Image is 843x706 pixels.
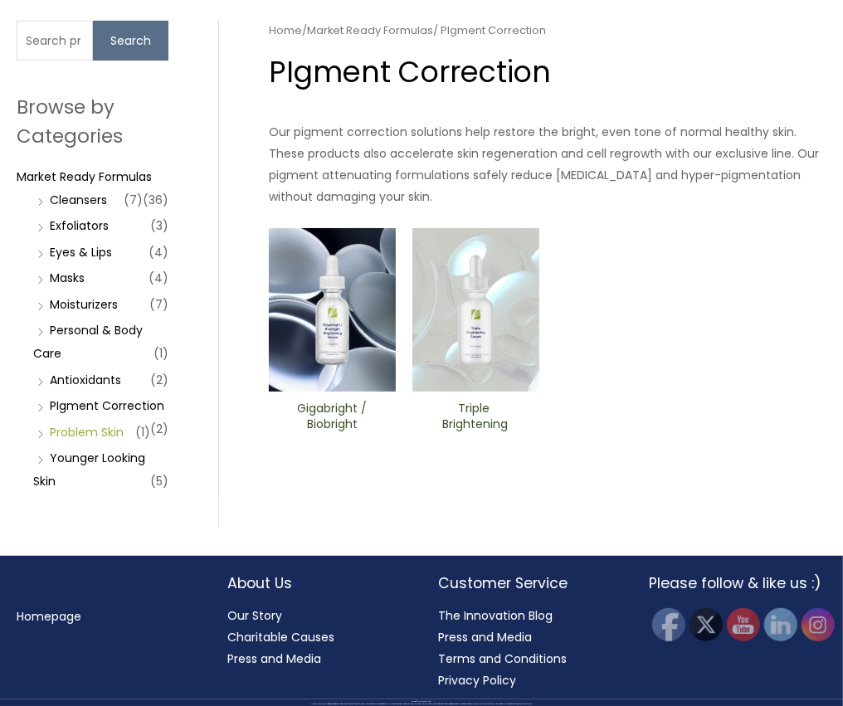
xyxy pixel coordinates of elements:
h2: Gigabright / Biobright Brightening Serum​ [283,401,382,432]
a: Privacy Policy [438,672,516,689]
a: Triple ​Brightening Serum [426,401,525,438]
a: Our Story [227,607,282,624]
div: All material on this Website, including design, text, images, logos and sounds, are owned by Cosm... [29,704,814,705]
a: Antioxidants [50,372,121,388]
h2: Browse by Categories [17,93,168,149]
a: Masks [50,270,85,286]
nav: About Us [227,605,405,669]
input: Search products… [17,21,93,61]
a: Home [269,22,302,38]
h2: About Us [227,572,405,594]
span: (7) [124,188,143,212]
h2: Please follow & like us :) [649,572,826,594]
a: Problem Skin [50,424,124,441]
span: (4) [149,241,168,264]
a: Press and Media [438,629,532,645]
span: (36) [143,188,168,212]
h2: Triple ​Brightening Serum [426,401,525,432]
span: (5) [150,470,168,493]
span: (1) [135,421,150,444]
a: The Innovation Blog [438,607,553,624]
img: Triple ​Brightening Serum [412,228,539,392]
img: Facebook [652,608,685,641]
a: Press and Media [227,650,321,667]
a: Terms and Conditions [438,650,567,667]
a: Younger Looking Skin [33,450,145,489]
a: Eyes & Lips [50,244,112,260]
a: PIgment Correction [50,397,164,414]
nav: Menu [17,606,194,627]
h1: PIgment Correction [269,51,826,92]
h2: Customer Service [438,572,616,594]
span: (7) [149,293,168,316]
span: Cosmetic Solutions [421,701,431,702]
span: (3) [150,214,168,237]
a: Market Ready Formulas [307,22,433,38]
nav: Customer Service [438,605,616,691]
a: Personal & Body Care [33,322,143,362]
p: Our pigment correction solutions help restore the bright, even tone of normal healthy skin. These... [269,121,826,207]
span: (4) [149,266,168,290]
a: Exfoliators [50,217,109,234]
span: (2) [150,417,168,441]
a: Market Ready Formulas [17,168,152,185]
img: Gigabright / Biobright Brightening Serum​ [269,228,396,392]
a: Charitable Causes [227,629,334,645]
span: (1) [153,342,168,365]
nav: Breadcrumb [269,21,826,41]
a: Gigabright / Biobright Brightening Serum​ [283,401,382,438]
img: Twitter [690,608,723,641]
a: Moisturizers [50,296,118,313]
a: Cleansers [50,192,107,208]
span: (2) [150,368,168,392]
button: Search [93,21,168,61]
a: Homepage [17,608,81,625]
div: Copyright © 2025 [29,701,814,703]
